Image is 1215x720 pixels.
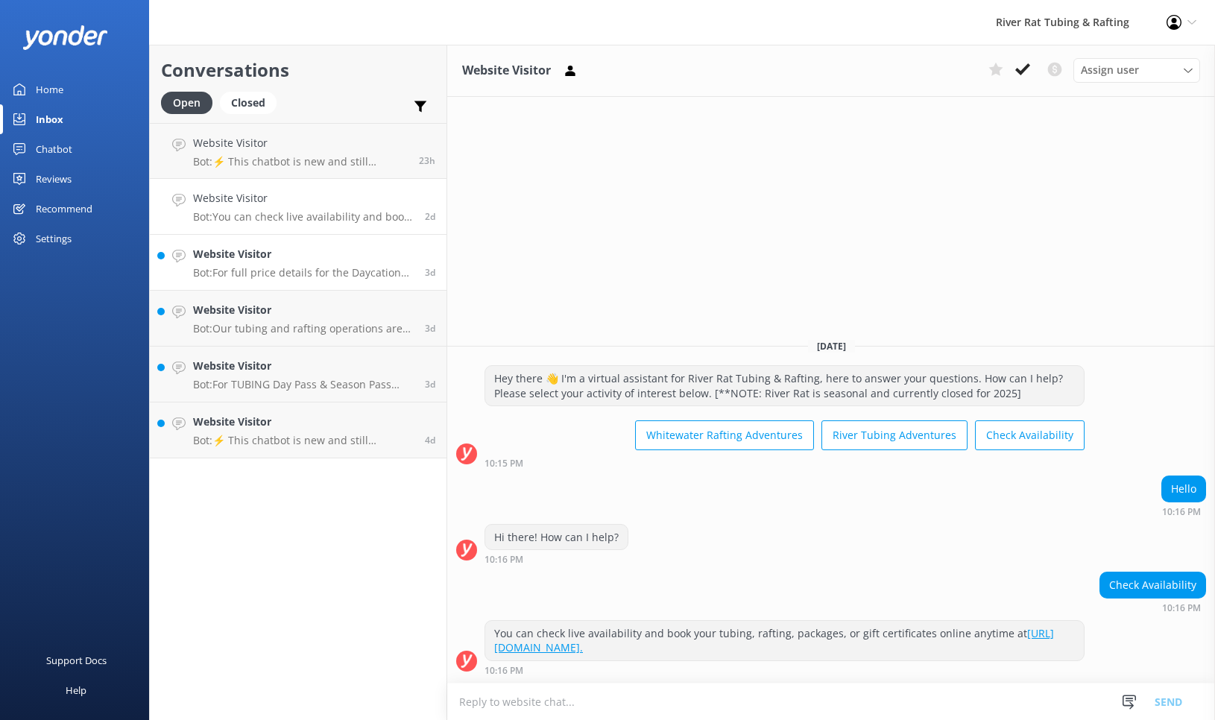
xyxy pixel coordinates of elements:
[635,420,814,450] button: Whitewater Rafting Adventures
[161,92,212,114] div: Open
[161,94,220,110] a: Open
[36,164,72,194] div: Reviews
[220,94,284,110] a: Closed
[419,154,435,167] span: Oct 07 2025 06:00pm (UTC -05:00) America/Cancun
[193,135,408,151] h4: Website Visitor
[1162,604,1201,613] strong: 10:16 PM
[220,92,277,114] div: Closed
[485,554,628,564] div: Oct 05 2025 09:16pm (UTC -05:00) America/Cancun
[22,25,108,50] img: yonder-white-logo.png
[485,666,523,675] strong: 10:16 PM
[193,434,414,447] p: Bot: ⚡ This chatbot is new and still learning. You're welcome to ask a new question and our autom...
[150,235,446,291] a: Website VisitorBot:For full price details for the Daycation Whitewater Rafting Adventure, please ...
[36,194,92,224] div: Recommend
[1081,62,1139,78] span: Assign user
[485,665,1085,675] div: Oct 05 2025 09:16pm (UTC -05:00) America/Cancun
[485,621,1084,660] div: You can check live availability and book your tubing, rafting, packages, or gift certificates onl...
[46,645,107,675] div: Support Docs
[193,378,414,391] p: Bot: For TUBING Day Pass & Season Pass rates, you can visit [URL][DOMAIN_NAME].
[485,366,1084,405] div: Hey there 👋 I'm a virtual assistant for River Rat Tubing & Rafting, here to answer your questions...
[975,420,1085,450] button: Check Availability
[1073,58,1200,82] div: Assign User
[150,179,446,235] a: Website VisitorBot:You can check live availability and book your tubing, rafting, packages, or gi...
[193,155,408,168] p: Bot: ⚡ This chatbot is new and still learning. You're welcome to ask a new question and our autom...
[150,402,446,458] a: Website VisitorBot:⚡ This chatbot is new and still learning. You're welcome to ask a new question...
[462,61,551,80] h3: Website Visitor
[193,266,414,280] p: Bot: For full price details for the Daycation Whitewater Rafting Adventure, please visit [URL][DO...
[485,458,1085,468] div: Oct 05 2025 09:15pm (UTC -05:00) America/Cancun
[485,525,628,550] div: Hi there! How can I help?
[1162,508,1201,517] strong: 10:16 PM
[36,75,63,104] div: Home
[161,56,435,84] h2: Conversations
[485,459,523,468] strong: 10:15 PM
[494,626,1054,655] a: [URL][DOMAIN_NAME].
[36,104,63,134] div: Inbox
[150,347,446,402] a: Website VisitorBot:For TUBING Day Pass & Season Pass rates, you can visit [URL][DOMAIN_NAME].3d
[425,266,435,279] span: Oct 05 2025 03:40pm (UTC -05:00) America/Cancun
[36,134,72,164] div: Chatbot
[150,291,446,347] a: Website VisitorBot:Our tubing and rafting operations are seasonal. Tubing in [GEOGRAPHIC_DATA] op...
[193,190,414,206] h4: Website Visitor
[193,210,414,224] p: Bot: You can check live availability and book your tubing, rafting, packages, or gift certificate...
[193,302,414,318] h4: Website Visitor
[36,224,72,253] div: Settings
[425,434,435,446] span: Oct 04 2025 05:08pm (UTC -05:00) America/Cancun
[808,340,855,353] span: [DATE]
[1100,572,1205,598] div: Check Availability
[821,420,968,450] button: River Tubing Adventures
[1162,476,1205,502] div: Hello
[485,555,523,564] strong: 10:16 PM
[193,414,414,430] h4: Website Visitor
[66,675,86,705] div: Help
[1099,602,1206,613] div: Oct 05 2025 09:16pm (UTC -05:00) America/Cancun
[1161,506,1206,517] div: Oct 05 2025 09:16pm (UTC -05:00) America/Cancun
[193,322,414,335] p: Bot: Our tubing and rafting operations are seasonal. Tubing in [GEOGRAPHIC_DATA] opens in May, an...
[193,246,414,262] h4: Website Visitor
[150,123,446,179] a: Website VisitorBot:⚡ This chatbot is new and still learning. You're welcome to ask a new question...
[425,378,435,391] span: Oct 05 2025 08:28am (UTC -05:00) America/Cancun
[193,358,414,374] h4: Website Visitor
[425,322,435,335] span: Oct 05 2025 10:24am (UTC -05:00) America/Cancun
[425,210,435,223] span: Oct 05 2025 09:16pm (UTC -05:00) America/Cancun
